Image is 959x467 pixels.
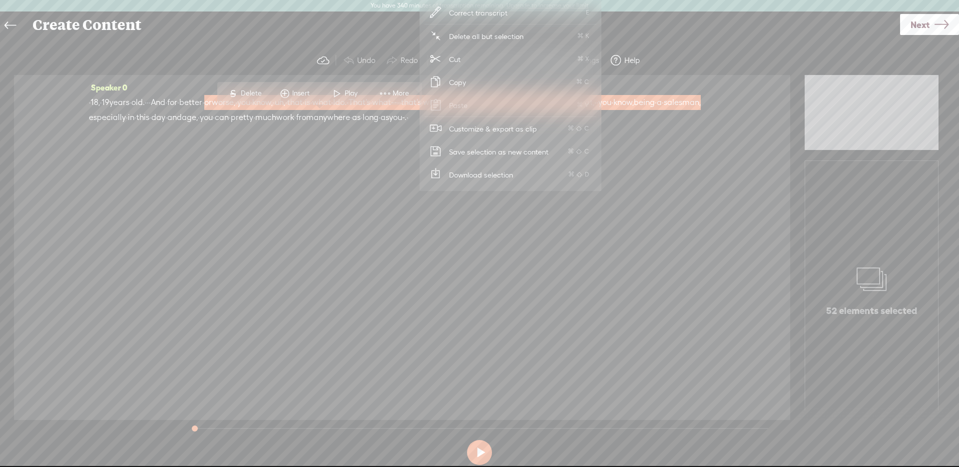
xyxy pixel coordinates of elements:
span: Next [911,12,930,37]
span: from [296,110,314,125]
span: More [393,88,412,98]
span: · [213,110,215,125]
span: · [165,95,167,110]
span: · [662,95,664,110]
span: Delete [241,88,264,98]
button: Undo [339,50,382,70]
span: you [598,95,611,110]
span: salesman, [664,95,701,110]
span: can [215,110,229,125]
span: Cut [430,48,480,70]
span: · [100,95,102,110]
span: day [151,110,165,125]
span: Customize & export as clip [430,117,557,140]
span: · [407,110,409,125]
span: Insert [292,88,312,98]
span: a [657,95,662,110]
span: · [350,110,352,125]
span: · [229,110,231,125]
span: · [655,95,657,110]
span: Delete all but selection [430,25,543,47]
label: You have 340 minutes of transcription remaining. [371,2,504,10]
button: Help [606,50,646,70]
span: · [253,110,255,125]
span: · [149,95,151,110]
span: long [363,110,379,125]
button: Redo [382,50,425,70]
span: better [179,95,202,110]
span: know, [613,95,634,110]
span: E [586,1,589,24]
div: Create Content [25,12,900,38]
span: especially [89,110,126,125]
span: · [165,110,167,125]
span: and [167,110,182,125]
span: you [200,110,213,125]
label: Redo [401,55,418,65]
span: Copy [430,71,486,93]
span: · [134,110,136,125]
span: · [361,110,363,125]
span: D [585,163,589,186]
span: · [379,110,381,125]
span: · [147,95,149,110]
span: pretty [231,110,253,125]
span: old. [131,95,145,110]
span: worse, [212,95,235,110]
span: · [202,95,204,110]
span: 19 [102,95,109,110]
span: age, [182,110,198,125]
span: work [276,110,294,125]
span: C [584,140,589,163]
span: as [381,110,389,125]
span: C [584,117,589,140]
span: Save selection as new content [430,140,568,163]
span: for [167,95,177,110]
p: 52 elements selected [826,305,917,317]
span: this [136,110,149,125]
span: C [584,71,589,93]
span: being [634,95,655,110]
span: · [89,95,91,110]
span: · [198,110,200,125]
span: · [611,95,613,110]
label: Undo [357,55,376,65]
span: years [109,95,129,110]
span: · [126,110,128,125]
span: you-. [389,110,407,125]
span: Play [345,88,360,98]
span: · [294,110,296,125]
label: Help [624,55,640,65]
span: Correct transcript [430,1,527,24]
span: anywhere [314,110,350,125]
span: · [145,95,147,110]
span: Speaker 0 [89,83,127,92]
span: V [585,94,589,116]
span: Download selection [430,163,533,186]
span: in [128,110,134,125]
span: much [255,110,276,125]
span: that's [401,95,421,110]
span: · [177,95,179,110]
span: · [129,95,131,110]
span: K [585,25,589,47]
span: Paste [430,94,487,116]
span: or [204,95,212,110]
span: And [151,95,165,110]
span: X [585,48,589,70]
span: as [352,110,361,125]
span: S [226,84,241,102]
span: · [149,110,151,125]
span: 18, [91,95,100,110]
